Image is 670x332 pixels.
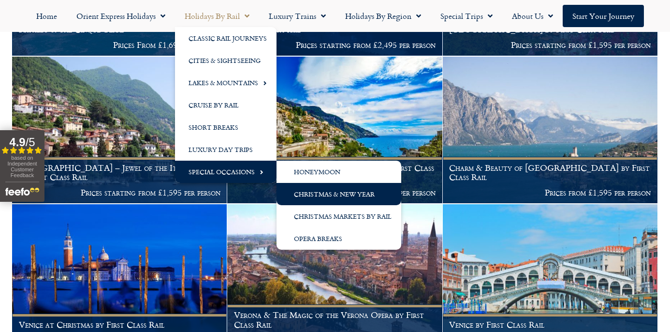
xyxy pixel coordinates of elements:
[19,163,220,182] h1: [GEOGRAPHIC_DATA] – Jewel of the Italian Lakes by First Class Rail
[175,72,277,94] a: Lakes & Mountains
[443,57,658,204] a: Charm & Beauty of [GEOGRAPHIC_DATA] by First Class Rail Prices from £1,595 per person
[175,27,277,49] a: Classic Rail Journeys
[502,5,563,27] a: About Us
[227,57,442,204] a: [GEOGRAPHIC_DATA] and Sorrento by First Class rail on daytime trains Prices starting from £1,995 ...
[19,25,220,34] h1: Rapallo & the Cinque Terre
[449,25,651,34] h1: [GEOGRAPHIC_DATA] by First Class Rail
[175,138,277,161] a: Luxury Day Trips
[431,5,502,27] a: Special Trips
[19,188,220,197] p: Prices starting from £1,595 per person
[175,94,277,116] a: Cruise by Rail
[259,5,335,27] a: Luxury Trains
[449,188,651,197] p: Prices from £1,595 per person
[449,163,651,182] h1: Charm & Beauty of [GEOGRAPHIC_DATA] by First Class Rail
[277,161,401,183] a: Honeymoon
[277,227,401,250] a: Opera Breaks
[19,40,220,50] p: Prices From £1,695 per person
[12,57,227,204] a: [GEOGRAPHIC_DATA] – Jewel of the Italian Lakes by First Class Rail Prices starting from £1,595 pe...
[175,49,277,72] a: Cities & Sightseeing
[175,5,259,27] a: Holidays by Rail
[277,161,401,250] ul: Special Occasions
[27,5,67,27] a: Home
[234,310,436,329] h1: Verona & The Magic of the Verona Opera by First Class Rail
[175,161,277,183] a: Special Occasions
[175,27,277,183] ul: Holidays by Rail
[449,40,651,50] p: Prices starting from £1,595 per person
[175,116,277,138] a: Short Breaks
[277,205,401,227] a: Christmas Markets by Rail
[234,188,436,197] p: Prices starting from £1,995 per person
[19,320,220,330] h1: Venice at Christmas by First Class Rail
[5,5,665,27] nav: Menu
[277,183,401,205] a: Christmas & New Year
[234,40,436,50] p: Prices starting from £2,495 per person
[449,320,651,330] h1: Venice by First Class Rail
[67,5,175,27] a: Orient Express Holidays
[335,5,431,27] a: Holidays by Region
[563,5,644,27] a: Start your Journey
